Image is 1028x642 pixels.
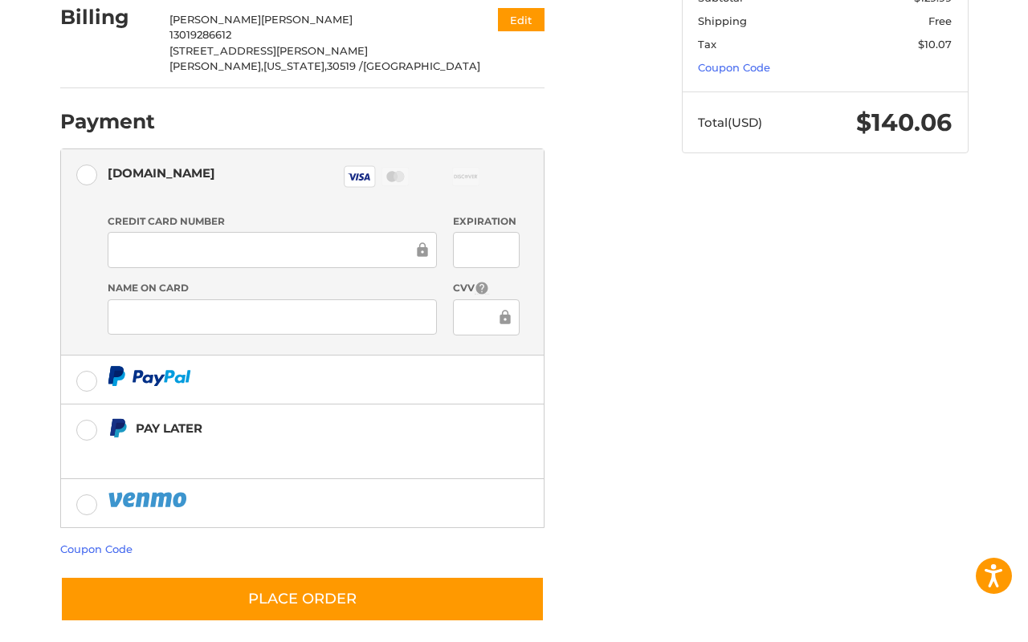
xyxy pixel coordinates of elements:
[108,281,437,295] label: Name on Card
[108,366,191,386] img: PayPal icon
[60,109,155,134] h2: Payment
[108,160,215,186] div: [DOMAIN_NAME]
[856,108,952,137] span: $140.06
[498,8,545,31] button: Edit
[698,61,770,74] a: Coupon Code
[108,445,443,459] iframe: PayPal Message 1
[169,28,231,41] span: 13019286612
[453,281,520,296] label: CVV
[60,542,133,555] a: Coupon Code
[698,38,716,51] span: Tax
[108,214,437,229] label: Credit Card Number
[453,214,520,229] label: Expiration
[363,59,480,72] span: [GEOGRAPHIC_DATA]
[261,13,353,26] span: [PERSON_NAME]
[60,5,154,30] h2: Billing
[108,418,128,438] img: Pay Later icon
[928,14,952,27] span: Free
[108,490,190,510] img: PayPal icon
[698,14,747,27] span: Shipping
[136,415,443,441] div: Pay Later
[918,38,952,51] span: $10.07
[169,13,261,26] span: [PERSON_NAME]
[60,576,545,622] button: Place Order
[698,115,762,130] span: Total (USD)
[327,59,363,72] span: 30519 /
[263,59,327,72] span: [US_STATE],
[169,44,368,57] span: [STREET_ADDRESS][PERSON_NAME]
[169,59,263,72] span: [PERSON_NAME],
